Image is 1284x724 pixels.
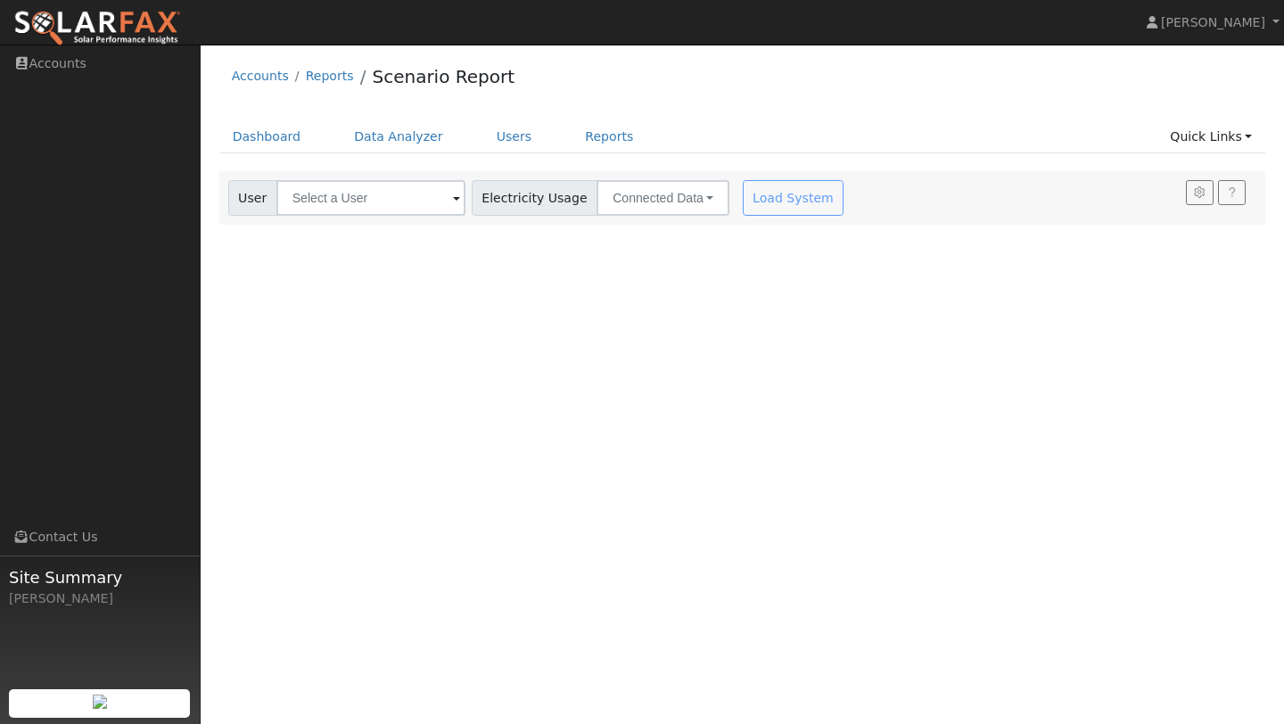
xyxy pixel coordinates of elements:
[9,565,191,589] span: Site Summary
[572,120,646,153] a: Reports
[219,120,315,153] a: Dashboard
[483,120,546,153] a: Users
[276,180,465,216] input: Select a User
[1218,180,1246,205] a: Help Link
[1186,180,1214,205] button: Settings
[1156,120,1265,153] a: Quick Links
[13,10,181,47] img: SolarFax
[472,180,597,216] span: Electricity Usage
[232,69,289,83] a: Accounts
[341,120,457,153] a: Data Analyzer
[9,589,191,608] div: [PERSON_NAME]
[93,695,107,709] img: retrieve
[306,69,354,83] a: Reports
[372,66,514,87] a: Scenario Report
[597,180,729,216] button: Connected Data
[228,180,277,216] span: User
[1161,15,1265,29] span: [PERSON_NAME]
